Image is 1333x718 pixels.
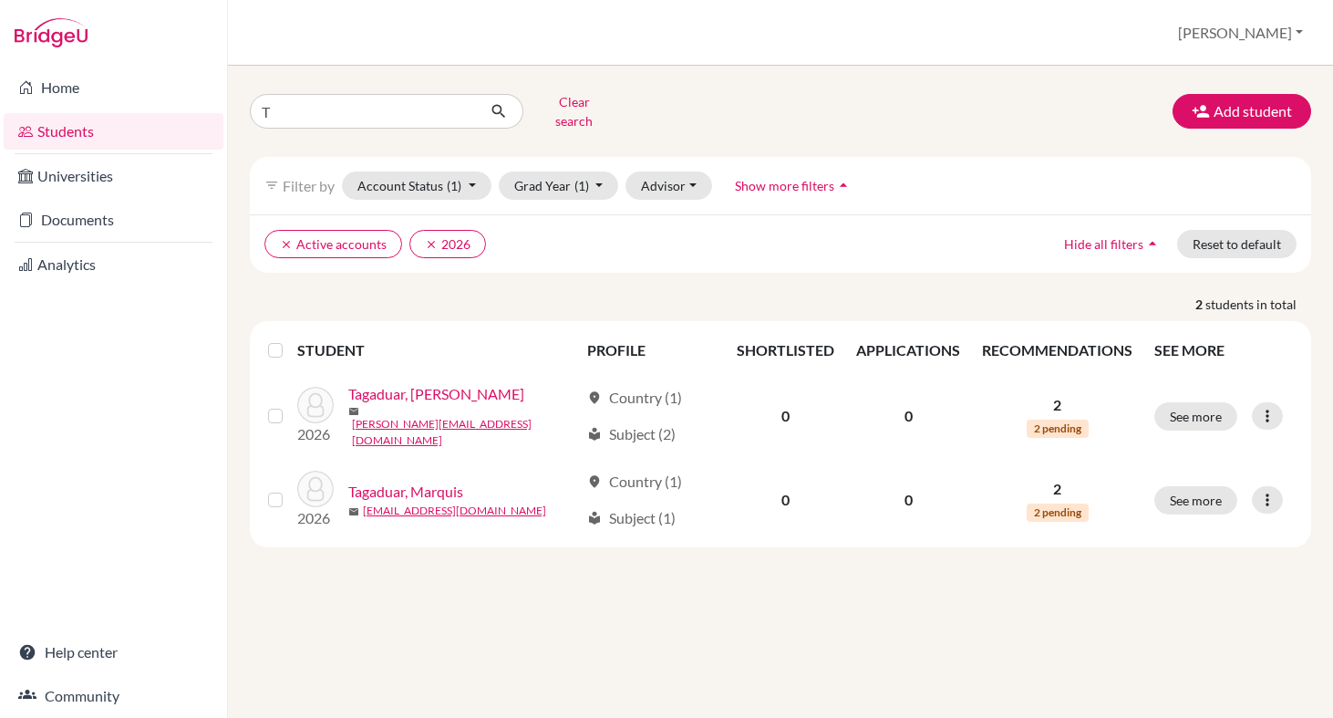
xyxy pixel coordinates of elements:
button: clearActive accounts [264,230,402,258]
th: RECOMMENDATIONS [971,328,1143,372]
span: location_on [587,390,602,405]
span: location_on [587,474,602,489]
a: Universities [4,158,223,194]
i: arrow_drop_up [1143,234,1162,253]
i: clear [425,238,438,251]
span: Hide all filters [1064,236,1143,252]
p: 2026 [297,507,334,529]
button: Add student [1173,94,1311,129]
span: (1) [447,178,461,193]
a: Community [4,678,223,714]
button: Show more filtersarrow_drop_up [719,172,868,200]
td: 0 [845,372,971,460]
a: Analytics [4,246,223,283]
img: Bridge-U [15,18,88,47]
td: 0 [726,460,845,540]
img: Tagaduar, Dean [297,387,334,423]
strong: 2 [1195,295,1205,314]
td: 0 [845,460,971,540]
button: Reset to default [1177,230,1297,258]
a: Tagaduar, Marquis [348,481,463,503]
img: Tagaduar, Marquis [297,471,334,507]
th: PROFILE [576,328,726,372]
a: Students [4,113,223,150]
button: clear2026 [409,230,486,258]
span: (1) [574,178,589,193]
a: Help center [4,634,223,671]
div: Subject (1) [587,507,676,529]
div: Subject (2) [587,423,676,445]
a: [PERSON_NAME][EMAIL_ADDRESS][DOMAIN_NAME] [352,416,579,449]
p: 2 [982,478,1132,500]
p: 2026 [297,423,334,445]
button: See more [1154,486,1237,515]
button: Grad Year(1) [499,172,619,200]
span: mail [348,406,359,417]
button: [PERSON_NAME] [1170,16,1311,50]
div: Country (1) [587,387,682,409]
input: Find student by name... [250,94,476,129]
a: Tagaduar, [PERSON_NAME] [348,383,524,405]
i: filter_list [264,178,279,193]
span: local_library [587,511,602,525]
i: arrow_drop_up [834,176,852,194]
button: Clear search [523,88,625,135]
span: Filter by [283,177,335,194]
td: 0 [726,372,845,460]
th: SEE MORE [1143,328,1304,372]
a: Documents [4,202,223,238]
button: Hide all filtersarrow_drop_up [1049,230,1177,258]
button: See more [1154,402,1237,431]
div: Country (1) [587,471,682,493]
span: local_library [587,427,602,442]
button: Advisor [625,172,712,200]
a: Home [4,69,223,106]
th: APPLICATIONS [845,328,971,372]
i: clear [280,238,293,251]
th: SHORTLISTED [726,328,845,372]
button: Account Status(1) [342,172,491,200]
span: 2 pending [1027,420,1089,438]
span: students in total [1205,295,1311,314]
span: mail [348,506,359,517]
p: 2 [982,394,1132,416]
a: [EMAIL_ADDRESS][DOMAIN_NAME] [363,503,546,519]
span: Show more filters [735,178,834,193]
th: STUDENT [297,328,576,372]
span: 2 pending [1027,504,1089,522]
